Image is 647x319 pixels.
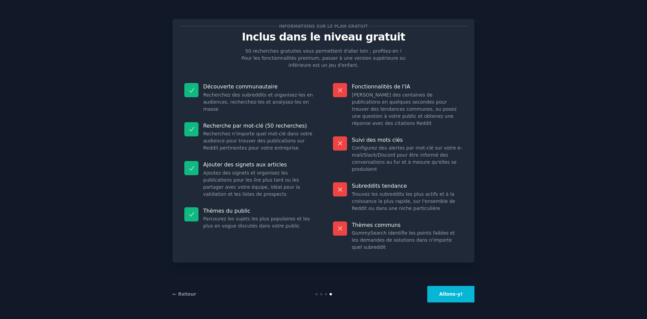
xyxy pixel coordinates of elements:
font: Trouvez les subreddits les plus actifs et à la croissance la plus rapide, sur l'ensemble de Reddi... [352,191,455,211]
font: Recherchez des subreddits et organisez-les en audiences, recherchez-les et analysez-les en masse [203,92,313,112]
a: ← Retour [173,291,196,297]
font: Recherchez n'importe quel mot-clé dans votre audience pour trouver des publications sur Reddit pe... [203,131,312,151]
font: Recherche par mot-clé (50 recherches) [203,123,307,129]
font: Fonctionnalités de l'IA [352,83,410,90]
font: GummySearch identifie les points faibles et les demandes de solutions dans n'importe quel subreddit [352,230,455,250]
font: Inclus dans le niveau gratuit [242,31,405,43]
font: Thèmes communs [352,222,401,228]
font: 50 recherches gratuites vous permettent d'aller loin ; profitez-en ! [245,48,402,54]
font: Suivi des mots clés [352,137,403,143]
font: Pour les fonctionnalités premium, passer à une version supérieure ou inférieure est un jeu d'enfant. [242,55,406,68]
font: Allons-y! [439,291,463,297]
font: [PERSON_NAME] des centaines de publications en quelques secondes pour trouver des tendances commu... [352,92,457,126]
font: Thèmes du public [203,208,250,214]
button: Allons-y! [427,286,474,302]
font: Ajouter des signets aux articles [203,161,287,168]
font: Parcourez les sujets les plus populaires et les plus en vogue discutés dans votre public [203,216,310,229]
font: Ajoutez des signets et organisez les publications pour les lire plus tard ou les partager avec vo... [203,170,300,197]
font: Informations sur le plan gratuit [279,24,368,29]
font: Découverte communautaire [203,83,278,90]
font: Subreddits tendance [352,183,407,189]
font: Configurez des alertes par mot-clé sur votre e-mail/Slack/Discord pour être informé des conversat... [352,145,462,172]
